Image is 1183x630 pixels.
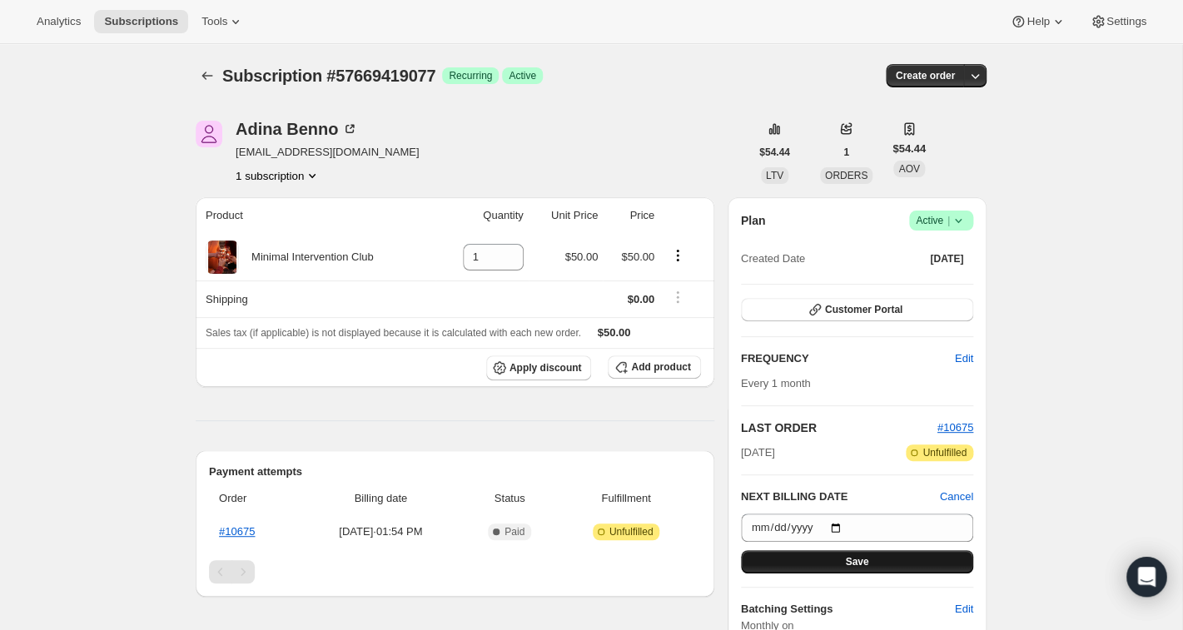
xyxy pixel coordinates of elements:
span: Customer Portal [825,303,902,316]
button: Shipping actions [664,288,691,306]
div: Minimal Intervention Club [239,249,374,265]
span: Sales tax (if applicable) is not displayed because it is calculated with each new order. [206,327,581,339]
button: Add product [608,355,700,379]
button: $54.44 [749,141,800,164]
div: Open Intercom Messenger [1126,557,1166,597]
span: Apply discount [509,361,582,375]
div: Adina Benno [236,121,358,137]
span: $54.44 [759,146,790,159]
button: Edit [945,345,983,372]
span: $50.00 [598,326,631,339]
span: Unfulfilled [922,446,967,459]
span: Analytics [37,15,81,28]
span: Recurring [449,69,492,82]
th: Unit Price [529,197,604,234]
th: Quantity [435,197,528,234]
span: LTV [766,170,783,181]
h2: Plan [741,212,766,229]
span: ORDERS [825,170,867,181]
span: $50.00 [564,251,598,263]
h2: FREQUENCY [741,350,955,367]
button: Edit [945,596,983,623]
span: Unfulfilled [609,525,654,538]
span: Create order [896,69,955,82]
span: Subscription #57669419077 [222,67,435,85]
span: Active [916,212,967,229]
span: [DATE] · 01:54 PM [304,523,458,540]
span: Adina Benno [196,121,222,147]
button: Apply discount [486,355,592,380]
span: Save [845,555,868,568]
span: $50.00 [621,251,654,263]
button: Product actions [664,246,691,265]
span: Subscriptions [104,15,178,28]
button: [DATE] [920,247,973,270]
h6: Batching Settings [741,601,955,618]
span: $0.00 [628,293,655,305]
span: Tools [201,15,227,28]
nav: Pagination [209,560,701,583]
button: Customer Portal [741,298,973,321]
span: Billing date [304,490,458,507]
button: Analytics [27,10,91,33]
a: #10675 [937,421,973,434]
span: Every 1 month [741,377,811,389]
span: Created Date [741,251,805,267]
th: Price [603,197,659,234]
span: 1 [843,146,849,159]
span: Settings [1106,15,1146,28]
button: Help [1000,10,1076,33]
button: 1 [833,141,859,164]
th: Shipping [196,280,435,317]
button: Create order [886,64,965,87]
span: [EMAIL_ADDRESS][DOMAIN_NAME] [236,144,419,161]
button: #10675 [937,419,973,436]
img: product img [208,241,236,274]
span: Fulfillment [561,490,690,507]
button: Subscriptions [196,64,219,87]
button: Cancel [940,489,973,505]
span: [DATE] [741,444,775,461]
span: [DATE] [930,252,963,265]
h2: NEXT BILLING DATE [741,489,940,505]
button: Subscriptions [94,10,188,33]
span: Status [468,490,551,507]
th: Order [209,480,299,517]
button: Tools [191,10,254,33]
span: AOV [898,163,919,175]
span: Edit [955,601,973,618]
h2: LAST ORDER [741,419,937,436]
button: Save [741,550,973,573]
th: Product [196,197,435,234]
span: $54.44 [892,141,926,157]
h2: Payment attempts [209,464,701,480]
span: Help [1026,15,1049,28]
button: Settings [1080,10,1156,33]
a: #10675 [219,525,255,538]
span: | [947,214,950,227]
span: Edit [955,350,973,367]
span: Add product [631,360,690,374]
span: Paid [505,525,524,538]
button: Product actions [236,167,321,184]
span: Active [509,69,536,82]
